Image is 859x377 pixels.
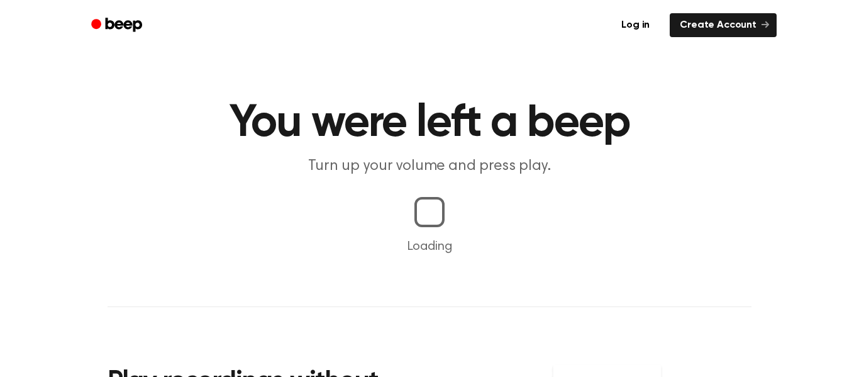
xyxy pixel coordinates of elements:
[609,11,662,40] a: Log in
[188,156,671,177] p: Turn up your volume and press play.
[670,13,777,37] a: Create Account
[82,13,153,38] a: Beep
[108,101,751,146] h1: You were left a beep
[15,237,844,256] p: Loading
